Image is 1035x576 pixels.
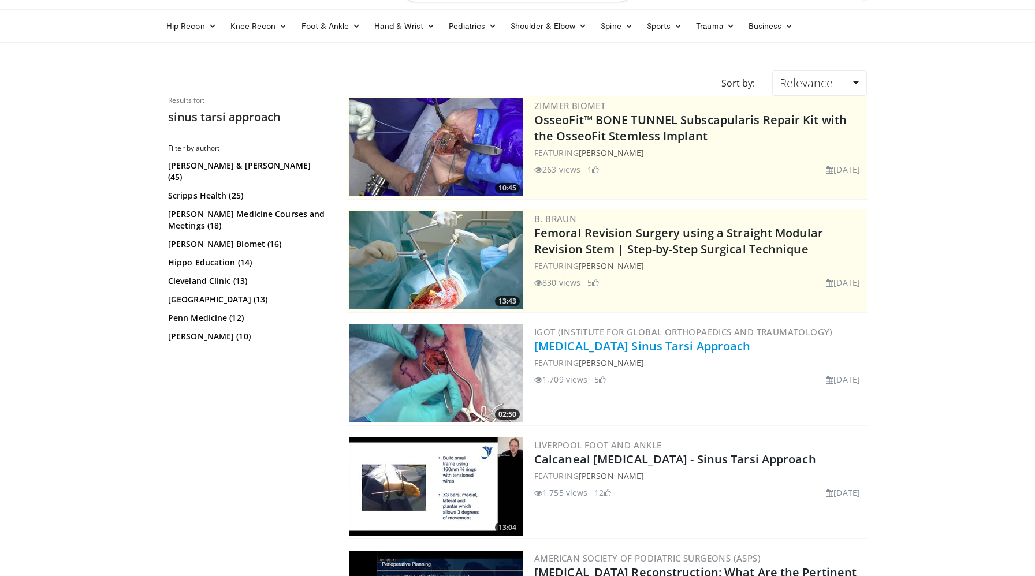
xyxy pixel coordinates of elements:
a: Scripps Health (25) [168,190,327,201]
a: 13:04 [349,437,523,536]
a: 10:45 [349,98,523,196]
h2: sinus tarsi approach [168,110,330,125]
p: Results for: [168,96,330,105]
a: Hip Recon [159,14,224,38]
a: [PERSON_NAME] [579,357,644,368]
a: Hippo Education (14) [168,257,327,268]
h3: Filter by author: [168,144,330,153]
a: Spine [594,14,639,38]
a: [PERSON_NAME] (10) [168,331,327,342]
li: 1 [587,163,599,175]
li: 12 [594,487,610,499]
a: 02:50 [349,324,523,422]
a: Trauma [689,14,742,38]
li: 830 views [534,276,580,289]
a: Calcaneal [MEDICAL_DATA] - Sinus Tarsi Approach [534,451,816,467]
div: FEATURING [534,470,865,482]
a: [PERSON_NAME] Biomet (16) [168,238,327,250]
li: 5 [587,276,599,289]
a: Shoulder & Elbow [504,14,594,38]
a: [PERSON_NAME] [579,470,644,481]
img: 2f1af013-60dc-4d4f-a945-c3496bd90c6e.300x170_q85_crop-smart_upscale.jpg [349,98,523,196]
a: Zimmer Biomet [534,100,605,111]
img: 4275ad52-8fa6-4779-9598-00e5d5b95857.300x170_q85_crop-smart_upscale.jpg [349,211,523,309]
a: Penn Medicine (12) [168,312,327,324]
a: IGOT (Institute for Global Orthopaedics and Traumatology) [534,326,833,338]
li: 263 views [534,163,580,175]
li: [DATE] [826,373,860,386]
div: Sort by: [713,70,764,96]
li: 1,755 views [534,487,587,499]
a: [MEDICAL_DATA] Sinus Tarsi Approach [534,338,751,354]
img: 5cc62f18-1b52-4a2b-993e-911c72b341b0.300x170_q85_crop-smart_upscale.jpg [349,324,523,422]
li: [DATE] [826,276,860,289]
li: 1,709 views [534,373,587,386]
a: 13:43 [349,211,523,309]
a: Knee Recon [224,14,295,38]
a: [GEOGRAPHIC_DATA] (13) [168,294,327,305]
span: 10:45 [495,183,520,193]
a: Business [742,14,801,38]
a: Cleveland Clinic (13) [168,275,327,287]
a: Liverpool Foot and Ankle [534,439,662,451]
a: American Society of Podiatric Surgeons (ASPS) [534,552,761,564]
a: Relevance [772,70,867,96]
li: 5 [594,373,606,386]
div: FEATURING [534,147,865,159]
a: Foot & Ankle [295,14,368,38]
span: Relevance [780,75,833,91]
li: [DATE] [826,487,860,499]
a: [PERSON_NAME] [579,147,644,158]
a: Hand & Wrist [367,14,442,38]
span: 13:43 [495,296,520,306]
a: Sports [640,14,690,38]
img: 57e08e56-5faa-4f2c-ab7b-5020c7895791.300x170_q85_crop-smart_upscale.jpg [349,437,523,536]
div: FEATURING [534,260,865,272]
a: [PERSON_NAME] Medicine Courses and Meetings (18) [168,208,327,231]
a: OsseoFit™ BONE TUNNEL Subscapularis Repair Kit with the OsseoFit Stemless Implant [534,112,847,144]
span: 13:04 [495,522,520,533]
a: Femoral Revision Surgery using a Straight Modular Revision Stem | Step-by-Step Surgical Technique [534,225,823,257]
a: Pediatrics [442,14,504,38]
li: [DATE] [826,163,860,175]
a: [PERSON_NAME] & [PERSON_NAME] (45) [168,160,327,183]
span: 02:50 [495,409,520,420]
div: FEATURING [534,357,865,369]
a: B. Braun [534,213,576,225]
a: [PERSON_NAME] [579,260,644,271]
